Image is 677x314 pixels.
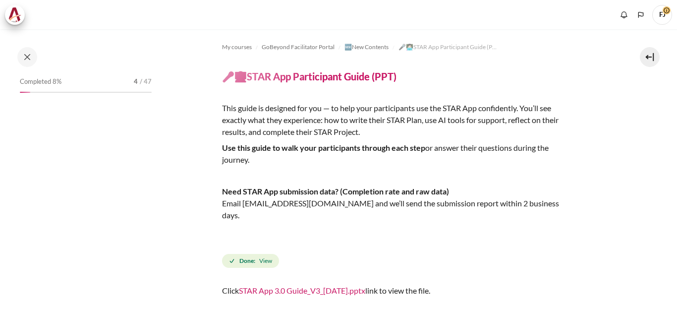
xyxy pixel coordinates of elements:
[222,39,607,55] nav: Navigation bar
[344,43,389,52] span: 🆕New Contents
[222,41,252,53] a: My courses
[344,41,389,53] a: 🆕New Contents
[652,5,672,25] span: FJ
[262,41,335,53] a: GoBeyond Facilitator Portal
[222,252,281,270] div: Completion requirements for 🎤👩🏻‍💻STAR App Participant Guide (PPT)
[222,285,607,297] div: Click link to view the file.
[259,256,272,265] span: View
[134,77,138,87] span: 4
[222,187,449,196] strong: Need STAR App submission data? (Completion rate and raw data)
[222,70,396,83] h4: 🎤👩🏻‍💻STAR App Participant Guide (PPT)
[652,5,672,25] a: User menu
[222,43,252,52] span: My courses
[5,5,30,25] a: Architeck Architeck
[262,43,335,52] span: GoBeyond Facilitator Portal
[140,77,152,87] span: / 47
[20,77,61,87] span: Completed 8%
[222,142,569,166] p: or answer their questions during the journey.
[239,256,255,265] strong: Done:
[8,7,22,22] img: Architeck
[239,286,365,295] a: STAR App 3.0 Guide_V3_[DATE].pptx
[222,143,425,152] strong: Use this guide to walk your participants through each step
[222,102,569,138] p: This guide is designed for you — to help your participants use the STAR App confidently. You’ll s...
[398,41,498,53] a: 🎤👩🏻‍💻STAR App Participant Guide (PPT)
[20,92,30,93] div: 8%
[398,43,498,52] span: 🎤👩🏻‍💻STAR App Participant Guide (PPT)
[222,186,569,221] p: Email [EMAIL_ADDRESS][DOMAIN_NAME] and we’ll send the submission report within 2 business days.
[617,7,631,22] div: Show notification window with no new notifications
[633,7,648,22] button: Languages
